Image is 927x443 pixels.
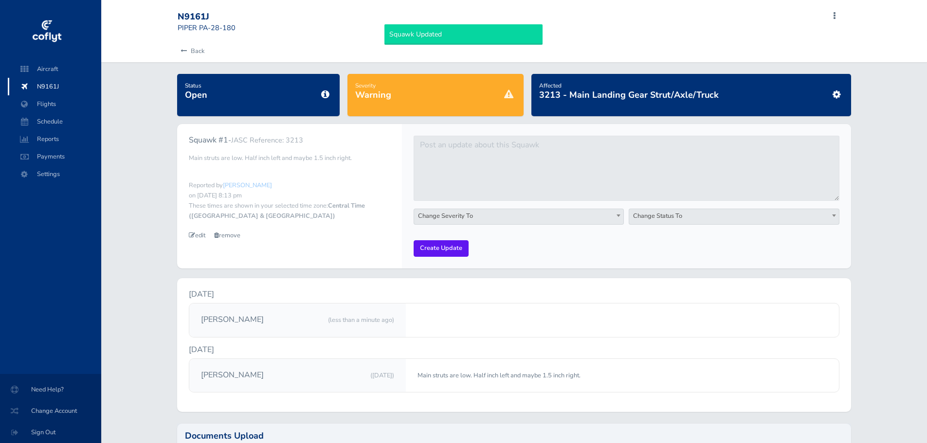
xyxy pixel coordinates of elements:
[189,136,390,145] h6: Squawk #1
[189,231,205,240] span: edit
[189,201,390,221] p: These times are shown in your selected time zone:
[214,231,240,240] a: remove
[12,424,90,441] span: Sign Out
[31,17,63,46] img: coflyt logo
[370,371,394,380] span: ([DATE])
[18,78,91,95] span: N9161J
[18,113,91,130] span: Schedule
[228,135,303,145] small: -
[18,165,91,183] span: Settings
[12,402,90,420] span: Change Account
[178,12,248,22] div: N9161J
[223,181,272,190] span: [PERSON_NAME]
[185,89,207,101] span: Open
[189,345,839,354] h6: [DATE]
[178,23,236,33] small: PIPER PA-28-180
[414,240,469,256] input: Create Update
[18,95,91,113] span: Flights
[201,314,264,325] h6: [PERSON_NAME]
[629,209,838,223] span: Change Status To
[231,135,303,145] a: JASC Reference: 3213
[539,89,719,101] span: 3213 - Main Landing Gear Strut/Axle/Truck
[328,315,394,325] span: (less than a minute ago)
[189,201,365,220] b: Central Time ([GEOGRAPHIC_DATA] & [GEOGRAPHIC_DATA])
[185,82,201,89] span: Status
[18,130,91,148] span: Reports
[189,231,214,240] a: edit
[414,209,624,225] span: Change Severity To
[355,89,391,101] span: Warning
[178,40,204,62] a: Back
[406,359,838,392] div: Main struts are low. Half inch left and maybe 1.5 inch right.
[12,381,90,398] span: Need Help?
[18,60,91,78] span: Aircraft
[185,431,843,440] h2: Documents Upload
[18,148,91,165] span: Payments
[189,153,390,163] p: Main struts are low. Half inch left and maybe 1.5 inch right.
[201,370,264,380] h6: [PERSON_NAME]
[189,180,390,200] p: Reported by on [DATE] 8:13 pm
[189,290,839,299] h6: [DATE]
[355,82,376,89] span: Severity
[384,24,543,45] div: Squawk Updated
[629,209,839,225] span: Change Status To
[539,82,562,89] span: Affected
[414,209,623,223] span: Change Severity To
